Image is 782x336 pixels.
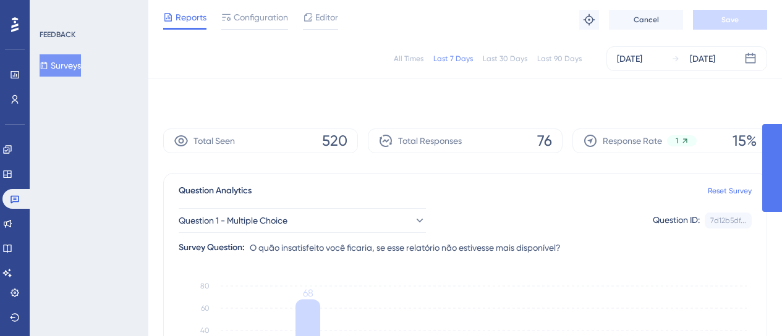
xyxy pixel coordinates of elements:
[721,15,739,25] span: Save
[693,10,767,30] button: Save
[733,131,757,151] span: 15%
[322,131,347,151] span: 520
[537,54,582,64] div: Last 90 Days
[179,208,426,233] button: Question 1 - Multiple Choice
[179,240,245,255] div: Survey Question:
[234,10,288,25] span: Configuration
[40,54,81,77] button: Surveys
[433,54,473,64] div: Last 7 Days
[710,216,746,225] div: 7d12b5df...
[315,10,338,25] span: Editor
[201,304,210,313] tspan: 60
[676,136,678,146] span: 1
[193,133,235,148] span: Total Seen
[730,287,767,324] iframe: UserGuiding AI Assistant Launcher
[179,213,287,228] span: Question 1 - Multiple Choice
[200,282,210,290] tspan: 80
[176,10,206,25] span: Reports
[617,51,642,66] div: [DATE]
[250,240,561,255] span: O quão insatisfeito você ficaria, se esse relatório não estivesse mais disponível?
[200,326,210,335] tspan: 40
[40,30,75,40] div: FEEDBACK
[609,10,683,30] button: Cancel
[603,133,662,148] span: Response Rate
[653,212,700,229] div: Question ID:
[394,54,423,64] div: All Times
[708,186,752,196] a: Reset Survey
[179,183,252,198] span: Question Analytics
[690,51,715,66] div: [DATE]
[634,15,659,25] span: Cancel
[537,131,552,151] span: 76
[398,133,462,148] span: Total Responses
[303,287,313,299] tspan: 68
[483,54,527,64] div: Last 30 Days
